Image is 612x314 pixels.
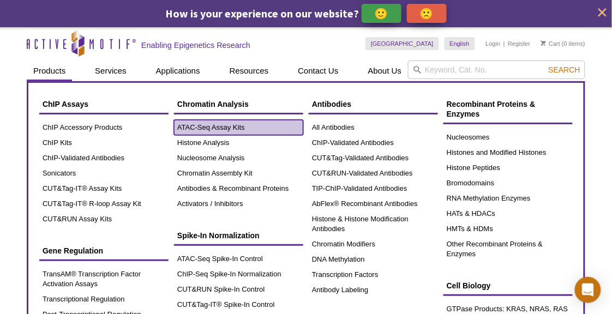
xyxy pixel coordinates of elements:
[486,40,501,47] a: Login
[174,94,303,114] a: Chromatin Analysis
[545,65,584,75] button: Search
[309,181,438,196] a: TIP-ChIP-Validated Antibodies
[443,145,573,160] a: Histones and Modified Histones
[27,61,72,81] a: Products
[309,212,438,237] a: Histone & Histone Modification Antibodies
[503,37,505,50] li: |
[39,166,169,181] a: Sonicators
[174,120,303,135] a: ATAC-Seq Assay Kits
[39,181,169,196] a: CUT&Tag-IT® Assay Kits
[447,100,536,118] span: Recombinant Proteins & Enzymes
[309,252,438,267] a: DNA Methylation
[39,120,169,135] a: ChIP Accessory Products
[443,275,573,296] a: Cell Biology
[88,61,133,81] a: Services
[365,37,439,50] a: [GEOGRAPHIC_DATA]
[141,40,250,50] h2: Enabling Epigenetics Research
[443,176,573,191] a: Bromodomains
[408,61,585,79] input: Keyword, Cat. No.
[174,297,303,312] a: CUT&Tag-IT® Spike-In Control
[309,150,438,166] a: CUT&Tag-Validated Antibodies
[174,267,303,282] a: ChIP-Seq Spike-In Normalization
[443,160,573,176] a: Histone Peptides
[174,150,303,166] a: Nucleosome Analysis
[43,100,88,108] span: ChIP Assays
[549,65,580,74] span: Search
[149,61,207,81] a: Applications
[541,37,585,50] li: (0 items)
[309,94,438,114] a: Antibodies
[291,61,345,81] a: Contact Us
[166,7,359,20] span: How is your experience on our website?
[174,282,303,297] a: CUT&RUN Spike-In Control
[309,196,438,212] a: AbFlex® Recombinant Antibodies
[309,267,438,282] a: Transcription Factors
[309,282,438,298] a: Antibody Labeling
[223,61,275,81] a: Resources
[39,267,169,292] a: TransAM® Transcription Factor Activation Assays
[312,100,351,108] span: Antibodies
[39,240,169,261] a: Gene Regulation
[39,196,169,212] a: CUT&Tag-IT® R-loop Assay Kit
[174,135,303,150] a: Histone Analysis
[39,150,169,166] a: ChIP-Validated Antibodies
[309,237,438,252] a: Chromatin Modifiers
[39,135,169,150] a: ChIP Kits
[443,206,573,221] a: HATs & HDACs
[177,100,249,108] span: Chromatin Analysis
[309,120,438,135] a: All Antibodies
[174,196,303,212] a: Activators / Inhibitors
[39,94,169,114] a: ChIP Assays
[177,231,260,240] span: Spike-In Normalization
[39,212,169,227] a: CUT&RUN Assay Kits
[541,40,560,47] a: Cart
[443,94,573,124] a: Recombinant Proteins & Enzymes
[309,135,438,150] a: ChIP-Validated Antibodies
[443,130,573,145] a: Nucleosomes
[596,5,609,19] button: close
[445,37,475,50] a: English
[362,61,409,81] a: About Us
[375,7,388,20] p: 🙂
[174,166,303,181] a: Chromatin Assembly Kit
[309,166,438,181] a: CUT&RUN-Validated Antibodies
[575,277,601,303] div: Open Intercom Messenger
[174,225,303,246] a: Spike-In Normalization
[174,251,303,267] a: ATAC-Seq Spike-In Control
[541,40,546,46] img: Your Cart
[443,191,573,206] a: RNA Methylation Enzymes
[443,221,573,237] a: HMTs & HDMs
[447,281,491,290] span: Cell Biology
[43,246,103,255] span: Gene Regulation
[420,7,434,20] p: 🙁
[443,237,573,262] a: Other Recombinant Proteins & Enzymes
[39,292,169,307] a: Transcriptional Regulation
[508,40,530,47] a: Register
[174,181,303,196] a: Antibodies & Recombinant Proteins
